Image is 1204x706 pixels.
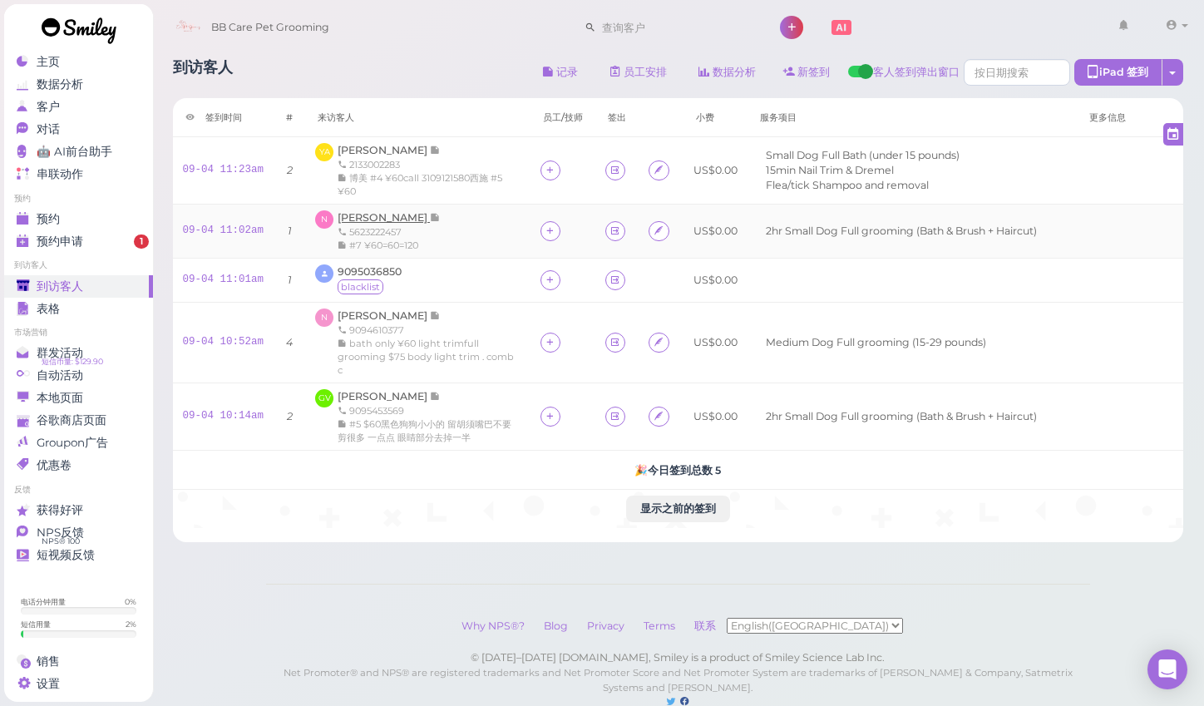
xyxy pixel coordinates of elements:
a: 主页 [4,51,153,73]
a: [PERSON_NAME] [338,309,441,322]
a: 预约申请 1 [4,230,153,253]
i: 1 [288,274,292,286]
span: 获得好评 [37,503,83,517]
a: Groupon广告 [4,432,153,454]
span: 1 [134,235,149,249]
span: bath only ¥60 light trimfull grooming $75 body light trim . comb c [338,338,514,376]
span: 自动活动 [37,368,83,383]
span: Groupon广告 [37,436,108,450]
th: 来访客人 [305,98,530,137]
div: © [DATE]–[DATE] [DOMAIN_NAME], Smiley is a product of Smiley Science Lab Inc. [266,650,1090,665]
a: NPS反馈 NPS® 100 [4,521,153,544]
div: 2 % [126,619,136,629]
a: 客户 [4,96,153,118]
span: 客人签到弹出窗口 [873,65,960,90]
i: 1 [288,225,292,237]
span: NPS反馈 [37,526,84,540]
li: 15min Nail Trim & Dremel [762,163,898,178]
a: 09-04 11:02am [183,225,264,236]
td: US$0.00 [683,302,748,383]
li: 反馈 [4,484,153,496]
a: 09-04 11:01am [183,274,264,285]
span: 记录 [430,309,441,322]
input: 查询客户 [596,14,757,41]
span: 短信币量: $129.90 [42,355,103,368]
span: [PERSON_NAME] [338,390,430,402]
span: 记录 [430,144,441,156]
i: Agreement form [654,410,664,422]
a: 销售 [4,650,153,673]
span: BB Care Pet Grooming [211,4,329,51]
i: 2 [287,410,293,422]
small: Net Promoter® and NPS® are registered trademarks and Net Promoter Score and Net Promoter System a... [284,667,1073,694]
a: 自动活动 [4,364,153,387]
a: 对话 [4,118,153,141]
a: 到访客人 [4,275,153,298]
a: 🤖 AI前台助手 [4,141,153,163]
i: Agreement form [654,225,664,237]
a: 本地页面 [4,387,153,409]
div: iPad 签到 [1074,59,1162,86]
a: 获得好评 [4,499,153,521]
li: 预约 [4,193,153,205]
span: #7 ¥60=60=120 [349,239,418,251]
span: 预约 [37,212,60,226]
a: 联系 [686,620,727,632]
td: US$0.00 [683,383,748,451]
th: 服务项目 [748,98,1077,137]
span: 群发活动 [37,346,83,360]
span: NPS® 100 [42,535,80,548]
span: 客户 [37,100,60,114]
a: 串联动作 [4,163,153,185]
th: 更多信息 [1077,98,1183,137]
span: 主页 [37,55,60,69]
i: Agreement form [654,336,664,348]
span: 数据分析 [37,77,83,91]
span: 到访客人 [37,279,83,294]
td: US$0.00 [683,259,748,303]
a: 09-04 10:14am [183,410,264,422]
a: Privacy [579,620,633,632]
a: 设置 [4,673,153,695]
span: 谷歌商店页面 [37,413,106,427]
span: 记录 [430,211,441,224]
a: 短视频反馈 [4,544,153,566]
span: 对话 [37,122,60,136]
td: US$0.00 [683,205,748,259]
i: 4 [286,336,293,348]
a: 09-04 10:52am [183,336,264,348]
a: 数据分析 [4,73,153,96]
span: 本地页面 [37,391,83,405]
a: 员工安排 [596,59,681,86]
h1: 到访客人 [173,59,233,90]
a: 09-04 11:23am [183,164,264,175]
li: 2hr Small Dog Full grooming (Bath & Brush + Haircut) [762,409,1041,424]
li: 到访客人 [4,259,153,271]
span: 销售 [37,654,60,669]
span: N [315,309,333,327]
a: 9095036850 [338,265,402,278]
span: 优惠卷 [37,458,72,472]
div: 电话分钟用量 [21,596,66,607]
a: [PERSON_NAME] [338,211,441,224]
li: Small Dog Full Bath (under 15 pounds) [762,148,964,163]
div: # [286,111,293,124]
span: 短视频反馈 [37,548,95,562]
a: 新签到 [770,59,844,86]
a: Blog [535,620,576,632]
a: [PERSON_NAME] [338,390,441,402]
li: 市场营销 [4,327,153,338]
a: 表格 [4,298,153,320]
i: Agreement form [654,164,664,176]
h5: 🎉 今日签到总数 5 [183,464,1174,476]
div: 2133002283 [338,158,521,171]
input: 按日期搜索 [964,59,1070,86]
span: #5 $60黑色狗狗小小的 留胡须嘴巴不要剪很多 一点点 眼睛部分去掉一半 [338,418,511,443]
button: 显示之前的签到 [626,496,730,522]
div: 9095453569 [338,404,521,417]
button: 记录 [529,59,592,86]
div: 5623222457 [338,225,441,239]
a: 预约 [4,208,153,230]
span: 预约申请 [37,235,83,249]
